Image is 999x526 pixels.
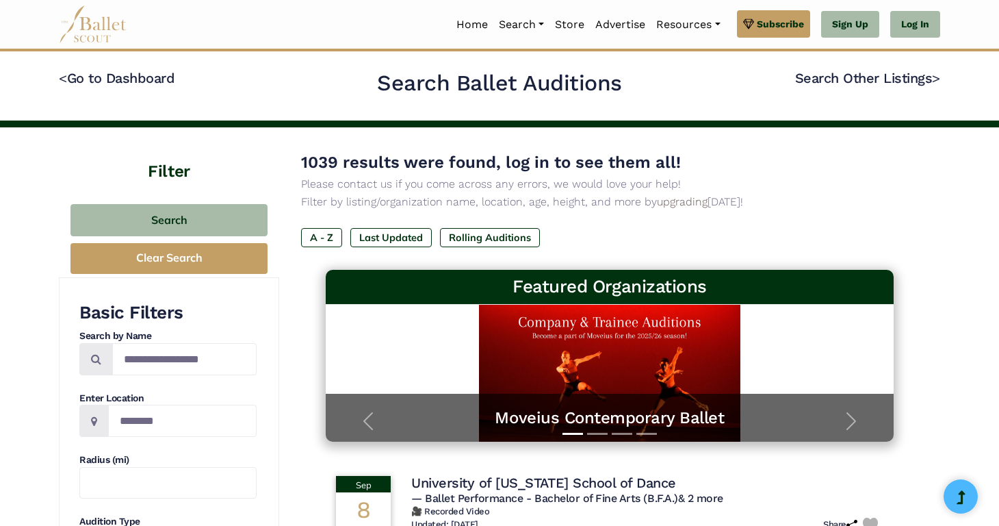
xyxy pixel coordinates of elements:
[336,476,391,492] div: Sep
[590,10,651,39] a: Advertise
[301,175,918,193] p: Please contact us if you come across any errors, we would love your help!
[821,11,879,38] a: Sign Up
[377,69,622,98] h2: Search Ballet Auditions
[932,69,940,86] code: >
[301,228,342,247] label: A - Z
[651,10,725,39] a: Resources
[79,329,257,343] h4: Search by Name
[587,426,608,442] button: Slide 2
[451,10,493,39] a: Home
[70,204,268,236] button: Search
[737,10,810,38] a: Subscribe
[411,474,676,492] h4: University of [US_STATE] School of Dance
[108,405,257,437] input: Location
[440,228,540,247] label: Rolling Auditions
[59,127,279,184] h4: Filter
[795,70,940,86] a: Search Other Listings>
[112,343,257,375] input: Search by names...
[79,392,257,405] h4: Enter Location
[301,193,918,211] p: Filter by listing/organization name, location, age, height, and more by [DATE]!
[890,11,940,38] a: Log In
[612,426,632,442] button: Slide 3
[743,16,754,32] img: gem.svg
[411,492,723,505] span: — Ballet Performance - Bachelor of Fine Arts (B.F.A.)
[562,426,583,442] button: Slide 1
[657,195,708,208] a: upgrading
[350,228,432,247] label: Last Updated
[339,408,880,429] a: Moveius Contemporary Ballet
[70,243,268,274] button: Clear Search
[79,301,257,325] h3: Basic Filters
[493,10,549,39] a: Search
[757,16,804,32] span: Subscribe
[337,275,883,299] h3: Featured Organizations
[678,492,723,505] a: & 2 more
[636,426,657,442] button: Slide 4
[79,453,257,467] h4: Radius (mi)
[549,10,590,39] a: Store
[59,70,174,86] a: <Go to Dashboard
[411,506,883,518] h6: 🎥 Recorded Video
[301,153,681,172] span: 1039 results were found, log in to see them all!
[59,69,67,86] code: <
